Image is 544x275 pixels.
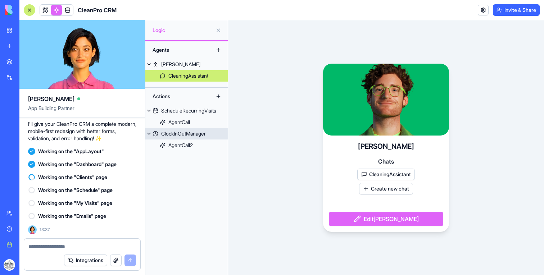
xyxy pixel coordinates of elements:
span: Logic [153,27,213,34]
div: Actions [149,91,207,102]
a: ClockInOutManager [145,128,228,139]
div: AgentCall [168,119,190,126]
p: I'll give your CleanPro CRM a complete modern, mobile-first redesign with better forms, validatio... [28,120,136,142]
span: Working on the "AppLayout" [38,148,104,155]
h4: [PERSON_NAME] [358,141,414,151]
img: logo [5,5,50,15]
span: Working on the "Clients" page [38,174,107,181]
div: ClockInOutManager [161,130,206,137]
img: Ella_00000_wcx2te.png [28,225,37,234]
button: Integrations [64,255,107,266]
div: Agents [149,44,207,56]
div: AgentCall2 [168,142,193,149]
span: Chats [378,157,394,166]
span: Working on the "Dashboard" page [38,161,117,168]
div: ScheduleRecurringVisits [161,107,216,114]
button: Edit[PERSON_NAME] [329,212,443,226]
span: App Building Partner [28,105,136,118]
a: AgentCall2 [145,139,228,151]
a: ScheduleRecurringVisits [145,105,228,116]
span: Working on the "Emails" page [38,212,106,220]
button: Create new chat [359,183,413,194]
a: AgentCall [145,116,228,128]
div: [PERSON_NAME] [161,61,200,68]
h1: CleanPro CRM [78,6,117,14]
span: 13:37 [40,227,50,233]
img: ACg8ocJUuhCJYhvX_jKJCULYx2udiZ678g7ZXBwfkHBM3IhNS6i0D4gE=s96-c [4,259,15,271]
span: Working on the "My Visits" page [38,200,112,207]
a: CleaningAssistant [145,70,228,82]
button: Invite & Share [493,4,540,16]
a: [PERSON_NAME] [145,59,228,70]
span: [PERSON_NAME] [28,95,74,103]
span: Working on the "Schedule" page [38,187,113,194]
button: CleaningAssistant [357,169,415,180]
div: CleaningAssistant [168,72,208,79]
